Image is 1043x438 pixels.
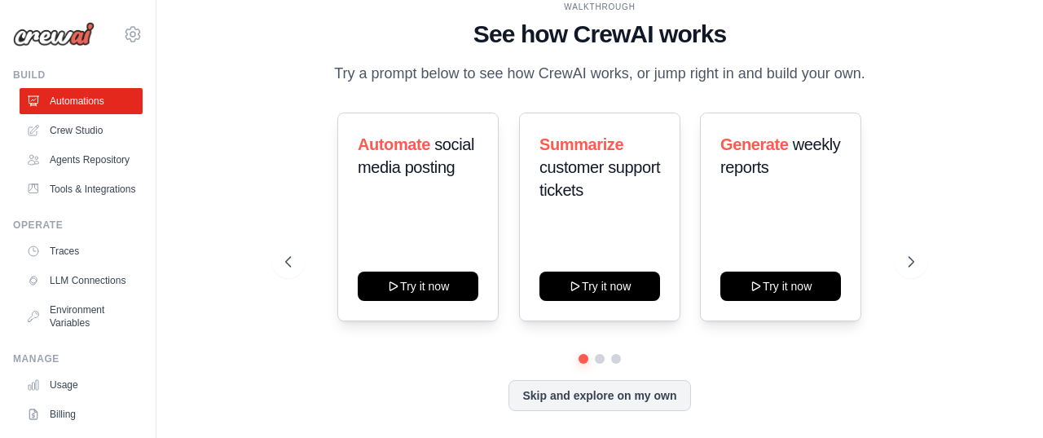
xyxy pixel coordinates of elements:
[720,272,841,301] button: Try it now
[13,22,95,46] img: Logo
[20,297,143,336] a: Environment Variables
[539,135,623,153] span: Summarize
[20,401,143,427] a: Billing
[358,135,430,153] span: Automate
[539,272,660,301] button: Try it now
[20,147,143,173] a: Agents Repository
[285,20,913,49] h1: See how CrewAI works
[13,69,143,82] div: Build
[720,135,789,153] span: Generate
[20,372,143,398] a: Usage
[508,380,690,411] button: Skip and explore on my own
[285,1,913,13] div: WALKTHROUGH
[720,135,840,176] span: weekly reports
[20,88,143,114] a: Automations
[13,352,143,365] div: Manage
[20,268,143,294] a: LLM Connections
[20,117,143,144] a: Crew Studio
[358,272,478,301] button: Try it now
[358,135,474,176] span: social media posting
[326,62,874,86] p: Try a prompt below to see how CrewAI works, or jump right in and build your own.
[20,238,143,264] a: Traces
[539,158,660,199] span: customer support tickets
[20,176,143,202] a: Tools & Integrations
[13,219,143,232] div: Operate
